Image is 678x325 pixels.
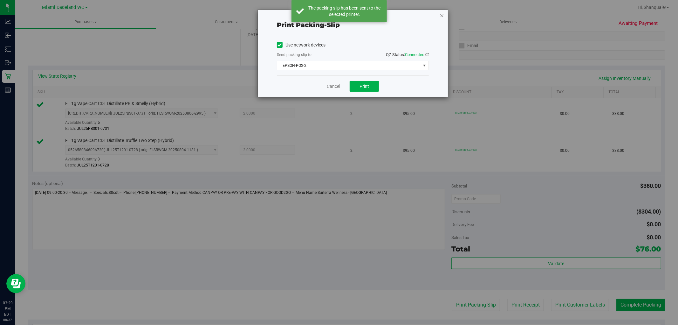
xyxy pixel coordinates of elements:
[277,21,340,29] span: Print packing-slip
[405,52,424,57] span: Connected
[386,52,429,57] span: QZ Status:
[360,84,369,89] span: Print
[277,61,421,70] span: EPSON-POS-2
[6,274,25,293] iframe: Resource center
[307,5,382,18] div: The packing slip has been sent to the selected printer.
[421,61,428,70] span: select
[277,52,312,58] label: Send packing-slip to:
[350,81,379,92] button: Print
[277,42,325,48] label: Use network devices
[327,83,340,90] a: Cancel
